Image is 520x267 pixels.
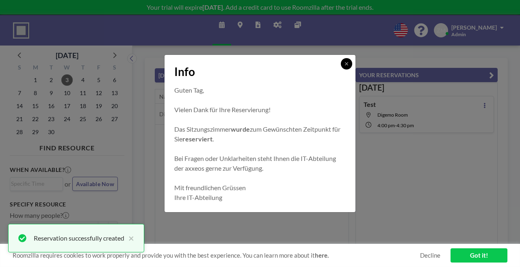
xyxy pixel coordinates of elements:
a: Decline [420,252,440,259]
p: Das Sitzungszimmer zum Gewünschten Zeitpunkt für Sie . [174,124,346,144]
p: Mit freundlichen Grüssen [174,183,346,193]
div: Reservation successfully created [34,233,124,243]
a: Got it! [451,248,507,263]
span: Info [174,65,195,79]
p: Bei Fragen oder Unklarheiten steht Ihnen die IT-Abteilung der axxeos gerne zur Verfügung. [174,154,346,173]
a: here. [315,252,329,259]
button: close [124,233,134,243]
span: Roomzilla requires cookies to work properly and provide you with the best experience. You can lea... [13,252,420,259]
strong: reserviert [182,135,212,143]
p: Guten Tag, [174,85,346,95]
p: Vielen Dank für Ihre Reservierung! [174,105,346,115]
strong: wurde [231,125,250,133]
p: Ihre IT-Abteilung [174,193,346,202]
